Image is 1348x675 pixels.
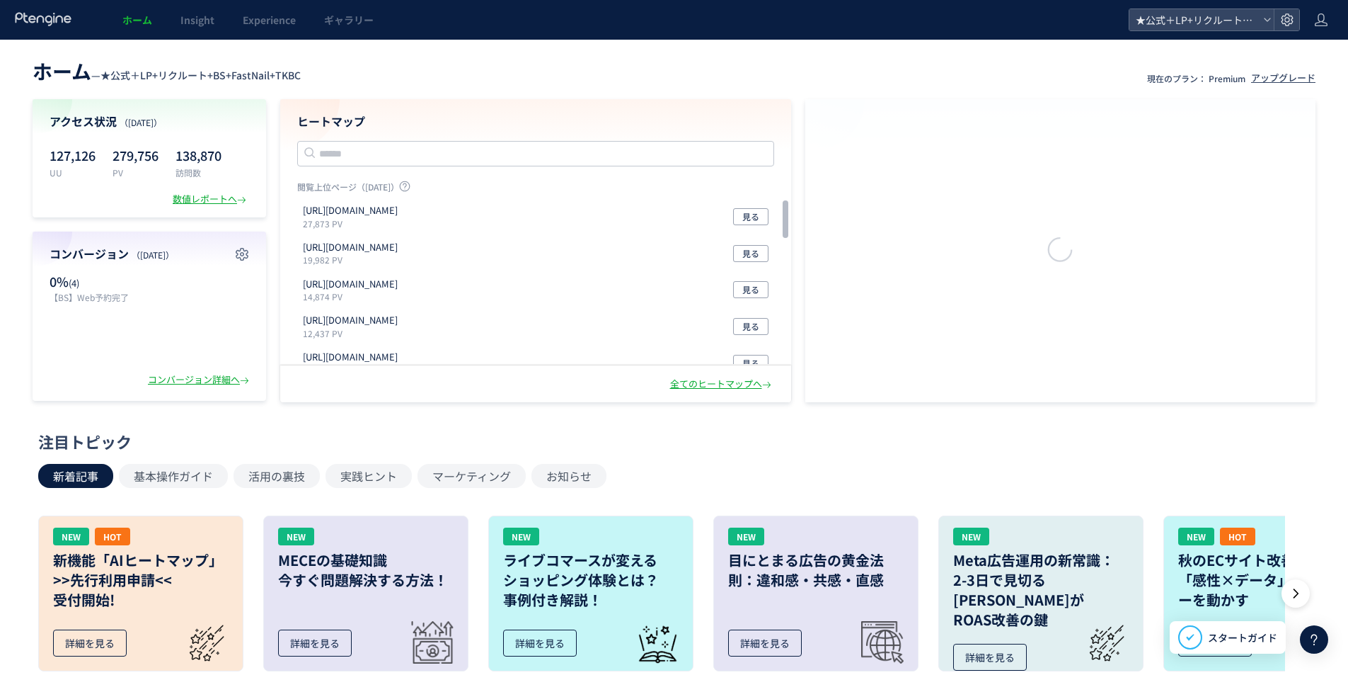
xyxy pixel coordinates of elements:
[733,281,768,298] button: 見る
[324,13,374,27] span: ギャラリー
[38,516,243,671] a: NEWHOT新機能「AIヒートマップ」>>先行利用申請<<受付開始!詳細を見る
[938,516,1144,671] a: NEWMeta広告運用の新常識：2-3日で見切る[PERSON_NAME]がROAS改善の鍵詳細を見る
[303,278,398,291] p: https://tcb-beauty.net/menu/coupon_october_crm
[100,68,301,82] span: ★公式＋LP+リクルート+BS+FastNail+TKBC
[180,13,214,27] span: Insight
[278,550,454,590] h3: MECEの基礎知識 今すぐ問題解決する方法！
[733,208,768,225] button: 見る
[297,181,774,198] p: 閲覧上位ページ（[DATE]）
[733,245,768,262] button: 見る
[303,327,403,339] p: 12,437 PV
[953,528,989,545] div: NEW
[488,516,693,671] a: NEWライブコマースが変えるショッピング体験とは？事例付き解説！詳細を見る
[278,528,314,545] div: NEW
[122,13,152,27] span: ホーム
[50,273,142,291] p: 0%
[113,144,159,166] p: 279,756
[119,464,228,488] button: 基本操作ガイド
[303,204,398,217] p: https://fastnail.app
[303,241,398,254] p: https://tcb-beauty.net/menu/bnls-diet
[173,193,249,206] div: 数値レポートへ
[234,464,320,488] button: 活用の裏技
[733,318,768,335] button: 見る
[53,550,229,610] h3: 新機能「AIヒートマップ」 >>先行利用申請<< 受付開始!
[953,644,1027,671] div: 詳細を見る
[1178,528,1214,545] div: NEW
[38,431,1303,453] div: 注目トピック
[278,630,352,657] div: 詳細を見る
[1220,528,1255,545] div: HOT
[742,281,759,298] span: 見る
[50,291,142,303] p: 【BS】Web予約完了
[297,113,774,130] h4: ヒートマップ
[38,464,113,488] button: 新着記事
[1251,72,1315,85] div: アップグレード
[503,630,577,657] div: 詳細を見る
[728,550,904,590] h3: 目にとまる広告の黄金法則：違和感・共感・直感
[53,630,127,657] div: 詳細を見る
[132,249,174,261] span: （[DATE]）
[742,245,759,262] span: 見る
[113,166,159,178] p: PV
[95,528,130,545] div: HOT
[33,57,301,85] div: —
[148,373,252,387] div: コンバージョン詳細へ
[303,314,398,327] p: https://fastnail.app/search/result
[50,144,96,166] p: 127,126
[531,464,606,488] button: お知らせ
[303,364,403,376] p: 7,887 PV
[733,355,768,372] button: 見る
[175,144,221,166] p: 138,870
[175,166,221,178] p: 訪問数
[417,464,526,488] button: マーケティング
[670,378,774,391] div: 全てのヒートマップへ
[120,116,162,128] span: （[DATE]）
[728,528,764,545] div: NEW
[728,630,802,657] div: 詳細を見る
[503,550,679,610] h3: ライブコマースが変える ショッピング体験とは？ 事例付き解説！
[953,550,1129,630] h3: Meta広告運用の新常識： 2-3日で見切る[PERSON_NAME]が ROAS改善の鍵
[742,318,759,335] span: 見る
[50,246,249,262] h4: コンバージョン
[50,113,249,130] h4: アクセス状況
[243,13,296,27] span: Experience
[303,351,398,364] p: https://tcb-beauty.net/menu/kumatori_injection_02
[69,276,79,290] span: (4)
[303,217,403,229] p: 27,873 PV
[263,516,468,671] a: NEWMECEの基礎知識今すぐ問題解決する方法！詳細を見る
[742,355,759,372] span: 見る
[742,208,759,225] span: 見る
[713,516,918,671] a: NEW目にとまる広告の黄金法則：違和感・共感・直感詳細を見る
[303,290,403,302] p: 14,874 PV
[303,254,403,266] p: 19,982 PV
[33,57,91,85] span: ホーム
[1131,9,1257,30] span: ★公式＋LP+リクルート+BS+FastNail+TKBC
[1208,630,1277,645] span: スタートガイド
[1147,72,1245,84] p: 現在のプラン： Premium
[326,464,412,488] button: 実践ヒント
[50,166,96,178] p: UU
[503,528,539,545] div: NEW
[53,528,89,545] div: NEW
